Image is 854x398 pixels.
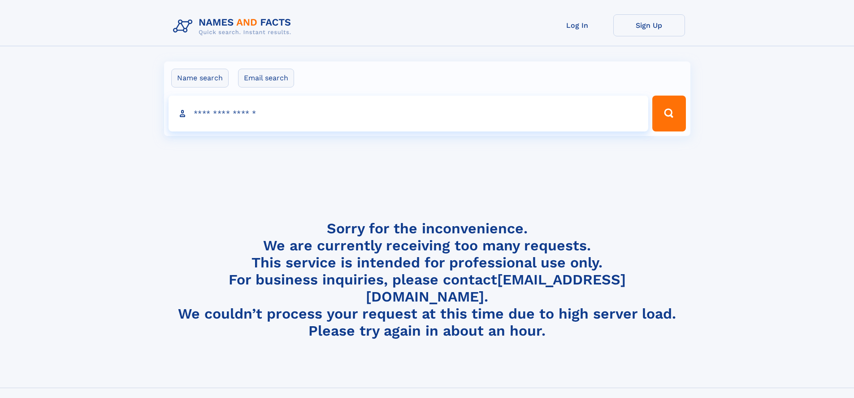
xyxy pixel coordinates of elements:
[366,271,626,305] a: [EMAIL_ADDRESS][DOMAIN_NAME]
[169,14,299,39] img: Logo Names and Facts
[171,69,229,87] label: Name search
[238,69,294,87] label: Email search
[169,220,685,340] h4: Sorry for the inconvenience. We are currently receiving too many requests. This service is intend...
[652,96,685,131] button: Search Button
[613,14,685,36] a: Sign Up
[542,14,613,36] a: Log In
[169,96,649,131] input: search input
